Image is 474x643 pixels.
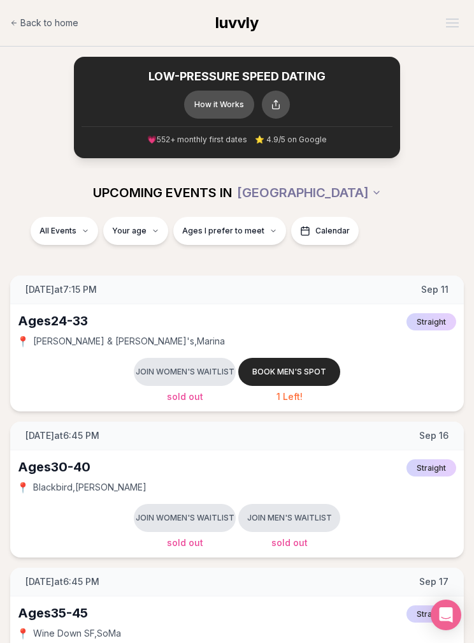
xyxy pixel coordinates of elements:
button: Open menu [441,13,464,33]
button: Book men's spot [238,358,340,386]
span: UPCOMING EVENTS IN [93,184,232,202]
span: Sep 17 [419,575,449,588]
span: Ages I prefer to meet [182,226,264,236]
span: Sep 11 [421,283,449,296]
span: 552 [157,136,171,145]
div: Ages 24-33 [18,312,88,330]
button: Ages I prefer to meet [173,217,286,245]
button: Join men's waitlist [238,504,340,532]
button: All Events [31,217,98,245]
span: luvvly [215,13,259,32]
span: All Events [39,226,76,236]
span: ⭐ 4.9/5 on Google [255,135,327,145]
span: [DATE] at 7:15 PM [25,283,97,296]
a: Back to home [10,10,78,36]
div: Open Intercom Messenger [431,600,461,630]
div: Ages 30-40 [18,458,90,476]
button: [GEOGRAPHIC_DATA] [237,179,382,207]
span: Sold Out [167,391,203,402]
span: Blackbird , [PERSON_NAME] [33,481,147,494]
button: Join women's waitlist [134,504,236,532]
span: Sep 16 [419,429,449,442]
span: 📍 [18,336,28,346]
span: 📍 [18,482,28,492]
span: Back to home [20,17,78,29]
span: Straight [406,459,456,477]
span: Sold Out [167,537,203,548]
span: [DATE] at 6:45 PM [25,429,99,442]
button: Join women's waitlist [134,358,236,386]
span: Your age [112,226,147,236]
span: Sold Out [271,537,308,548]
span: Wine Down SF , SoMa [33,627,121,640]
span: Calendar [315,226,350,236]
div: Ages 35-45 [18,604,88,622]
span: 📍 [18,628,28,639]
span: 1 Left! [276,391,303,402]
span: [PERSON_NAME] & [PERSON_NAME]'s , Marina [33,335,225,348]
button: How it Works [184,91,254,119]
button: Calendar [291,217,359,245]
span: 💗 + monthly first dates [147,135,248,145]
span: [DATE] at 6:45 PM [25,575,99,588]
span: Straight [406,313,456,330]
button: Your age [103,217,168,245]
a: luvvly [215,13,259,33]
h2: LOW-PRESSURE SPEED DATING [82,70,392,84]
span: Straight [406,605,456,623]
